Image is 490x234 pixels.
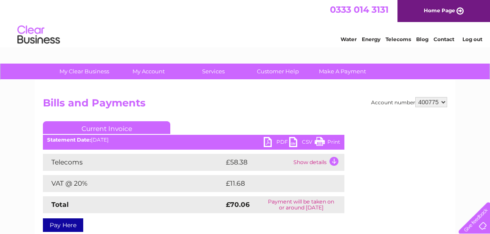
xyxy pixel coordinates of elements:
[462,36,482,42] a: Log out
[114,64,184,79] a: My Account
[315,137,340,149] a: Print
[386,36,411,42] a: Telecoms
[416,36,428,42] a: Blog
[362,36,380,42] a: Energy
[330,4,389,15] a: 0333 014 3131
[434,36,454,42] a: Contact
[43,175,224,192] td: VAT @ 20%
[289,137,315,149] a: CSV
[243,64,313,79] a: Customer Help
[45,5,446,41] div: Clear Business is a trading name of Verastar Limited (registered in [GEOGRAPHIC_DATA] No. 3667643...
[17,22,60,48] img: logo.png
[43,218,83,232] a: Pay Here
[49,64,119,79] a: My Clear Business
[291,154,344,171] td: Show details
[224,154,291,171] td: £58.38
[51,201,69,209] strong: Total
[341,36,357,42] a: Water
[43,97,447,113] h2: Bills and Payments
[264,137,289,149] a: PDF
[224,175,326,192] td: £11.68
[226,201,250,209] strong: £70.06
[258,196,344,213] td: Payment will be taken on or around [DATE]
[178,64,248,79] a: Services
[307,64,377,79] a: Make A Payment
[43,154,224,171] td: Telecoms
[43,121,170,134] a: Current Invoice
[47,136,91,143] b: Statement Date:
[371,97,447,107] div: Account number
[43,137,344,143] div: [DATE]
